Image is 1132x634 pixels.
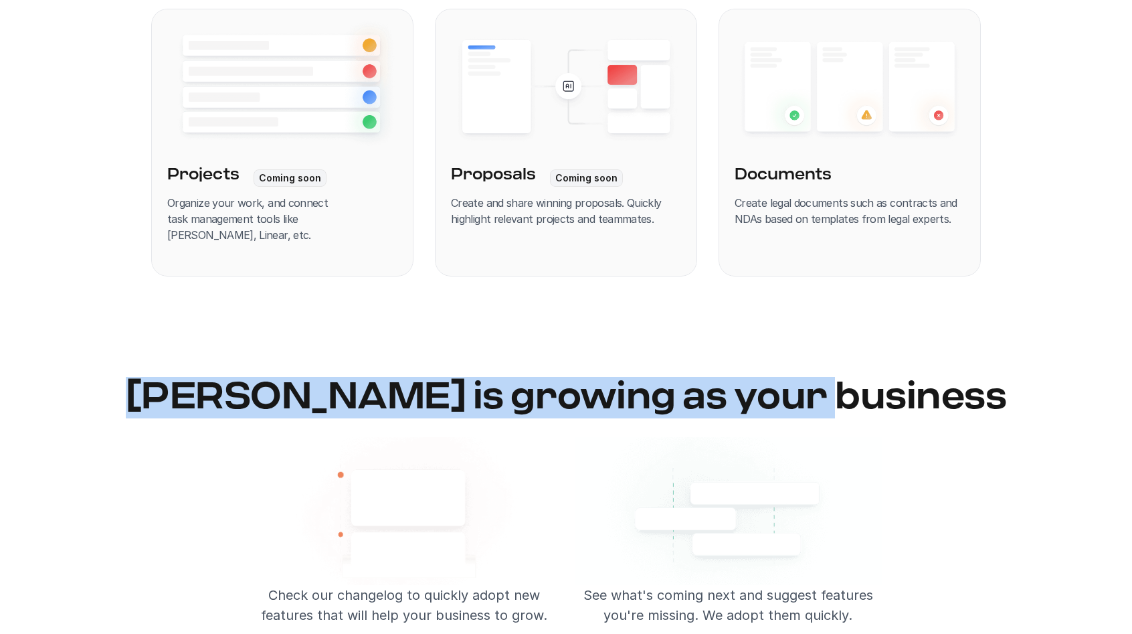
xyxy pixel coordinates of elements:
[259,172,321,184] p: Coming soon
[735,195,965,227] p: Create legal documents such as contracts and NDAs based on templates from legal experts.
[167,164,240,187] h3: Projects
[451,195,681,227] p: Create and share winning proposals. Quickly highlight relevant projects and teammates.
[451,164,536,187] h3: Proposals
[250,585,558,625] p: Check our changelog to quickly adopt new features that will help your business to grow.
[167,195,397,243] p: Organize your work, and connect task management tools like [PERSON_NAME], Linear, etc.
[574,585,882,625] p: See what's coming next and suggest features you're missing. We adopt them quickly.
[735,164,832,187] h3: Documents
[555,172,618,184] p: Coming soon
